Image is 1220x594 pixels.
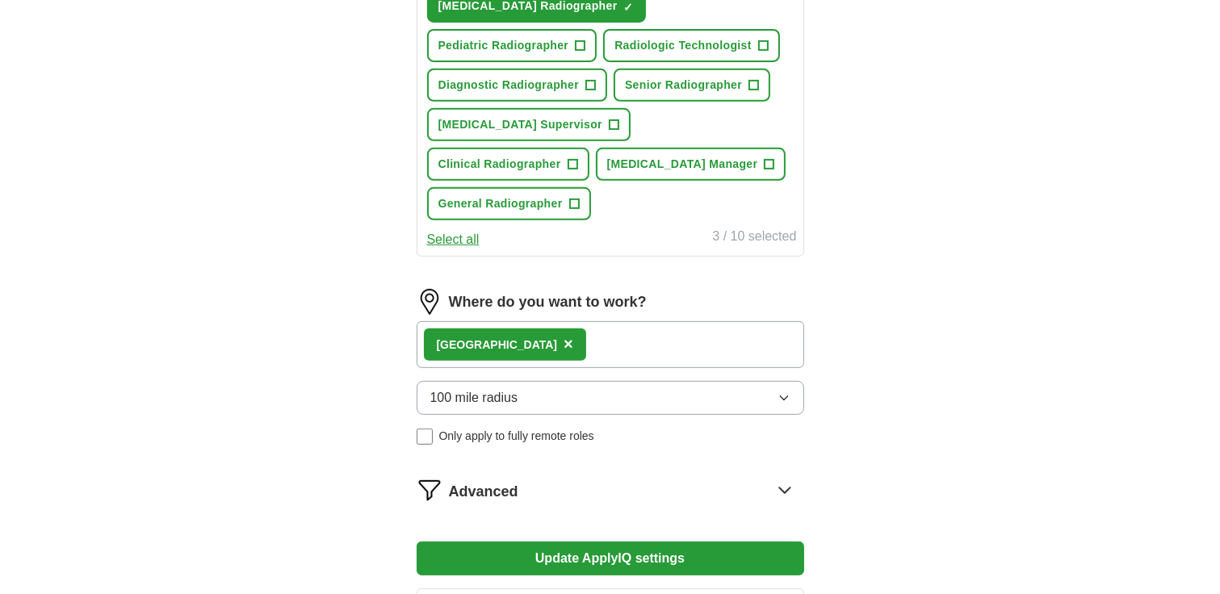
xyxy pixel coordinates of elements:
span: 100 mile radius [430,388,518,408]
button: Diagnostic Radiographer [427,69,608,102]
button: Radiologic Technologist [603,29,780,62]
label: Where do you want to work? [449,291,647,313]
button: Clinical Radiographer [427,148,589,181]
span: [MEDICAL_DATA] Manager [607,156,758,173]
button: Update ApplyIQ settings [417,542,804,575]
span: Diagnostic Radiographer [438,77,580,94]
span: Radiologic Technologist [614,37,752,54]
button: Senior Radiographer [614,69,770,102]
img: filter [417,477,442,503]
img: location.png [417,289,442,315]
button: General Radiographer [427,187,591,220]
span: ✓ [624,1,634,14]
span: Advanced [449,481,518,503]
button: × [564,333,573,357]
span: [MEDICAL_DATA] Supervisor [438,116,602,133]
div: [GEOGRAPHIC_DATA] [437,337,558,353]
span: Clinical Radiographer [438,156,561,173]
span: Pediatric Radiographer [438,37,569,54]
span: General Radiographer [438,195,563,212]
button: [MEDICAL_DATA] Supervisor [427,108,631,141]
span: × [564,335,573,353]
span: Senior Radiographer [625,77,742,94]
button: Pediatric Radiographer [427,29,597,62]
button: 100 mile radius [417,381,804,415]
span: Only apply to fully remote roles [439,428,594,445]
div: 3 / 10 selected [712,227,796,249]
button: [MEDICAL_DATA] Manager [596,148,786,181]
input: Only apply to fully remote roles [417,429,433,445]
button: Select all [427,230,480,249]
